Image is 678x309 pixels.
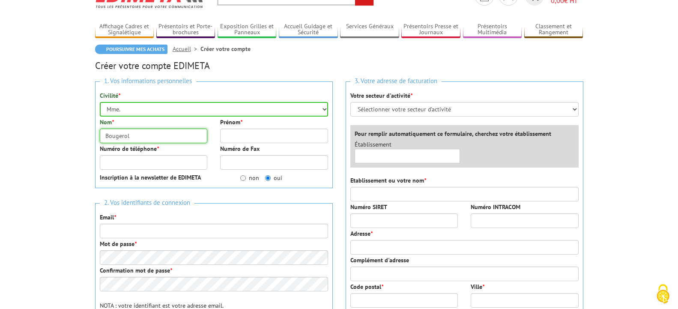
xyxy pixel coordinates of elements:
a: Accueil Guidage et Sécurité [279,23,338,37]
a: Présentoirs et Porte-brochures [156,23,215,37]
label: Email [100,213,116,222]
strong: Inscription à la newsletter de EDIMETA [100,174,201,181]
a: Classement et Rangement [524,23,583,37]
label: Numéro de Fax [220,144,260,153]
input: oui [265,175,271,181]
label: Numéro SIRET [350,203,387,211]
a: Affichage Cadres et Signalétique [95,23,154,37]
label: Pour remplir automatiquement ce formulaire, cherchez votre établissement [355,129,551,138]
label: Code postal [350,282,383,291]
a: Présentoirs Multimédia [463,23,522,37]
button: Cookies (fenêtre modale) [648,280,678,309]
label: Prénom [220,118,242,126]
span: 3. Votre adresse de facturation [350,75,442,87]
span: 2. Vos identifiants de connexion [100,197,194,209]
a: Services Généraux [340,23,399,37]
li: Créer votre compte [200,45,251,53]
label: Confirmation mot de passe [100,266,172,275]
label: Nom [100,118,114,126]
label: Numéro INTRACOM [471,203,520,211]
label: Mot de passe [100,240,137,248]
img: Cookies (fenêtre modale) [652,283,674,305]
label: Complément d'adresse [350,256,409,264]
div: Établissement [348,140,467,163]
label: Civilité [100,91,120,100]
label: Numéro de téléphone [100,144,159,153]
span: 1. Vos informations personnelles [100,75,196,87]
a: Accueil [173,45,200,53]
h2: Créer votre compte EDIMETA [95,60,583,71]
a: Poursuivre mes achats [95,45,167,54]
label: Adresse [350,229,373,238]
label: Etablissement ou votre nom [350,176,426,185]
label: non [240,174,259,182]
a: Exposition Grilles et Panneaux [218,23,277,37]
a: Présentoirs Presse et Journaux [401,23,460,37]
label: oui [265,174,282,182]
input: non [240,175,246,181]
label: Ville [471,282,484,291]
label: Votre secteur d'activité [350,91,412,100]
